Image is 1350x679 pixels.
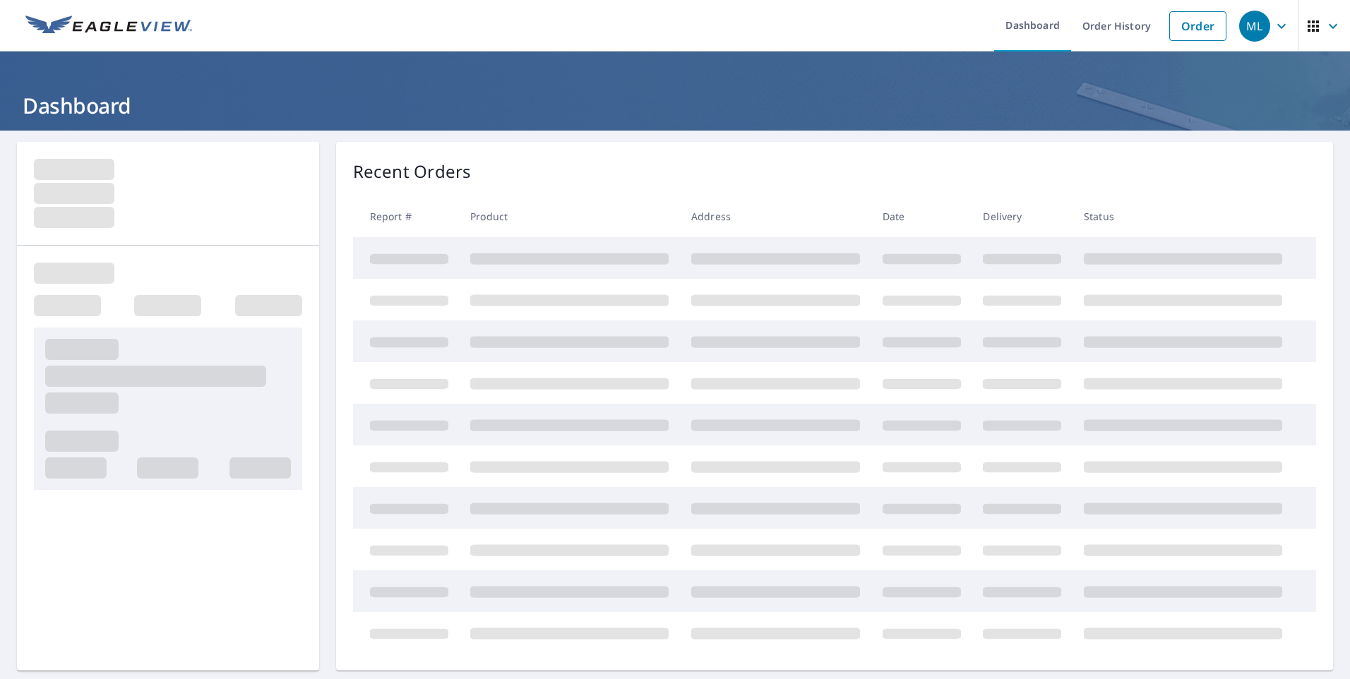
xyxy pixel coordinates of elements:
th: Report # [353,196,460,237]
p: Recent Orders [353,159,472,184]
th: Status [1073,196,1294,237]
th: Product [459,196,680,237]
h1: Dashboard [17,91,1333,120]
th: Address [680,196,871,237]
img: EV Logo [25,16,192,37]
a: Order [1169,11,1226,41]
th: Delivery [972,196,1073,237]
div: ML [1239,11,1270,42]
th: Date [871,196,972,237]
